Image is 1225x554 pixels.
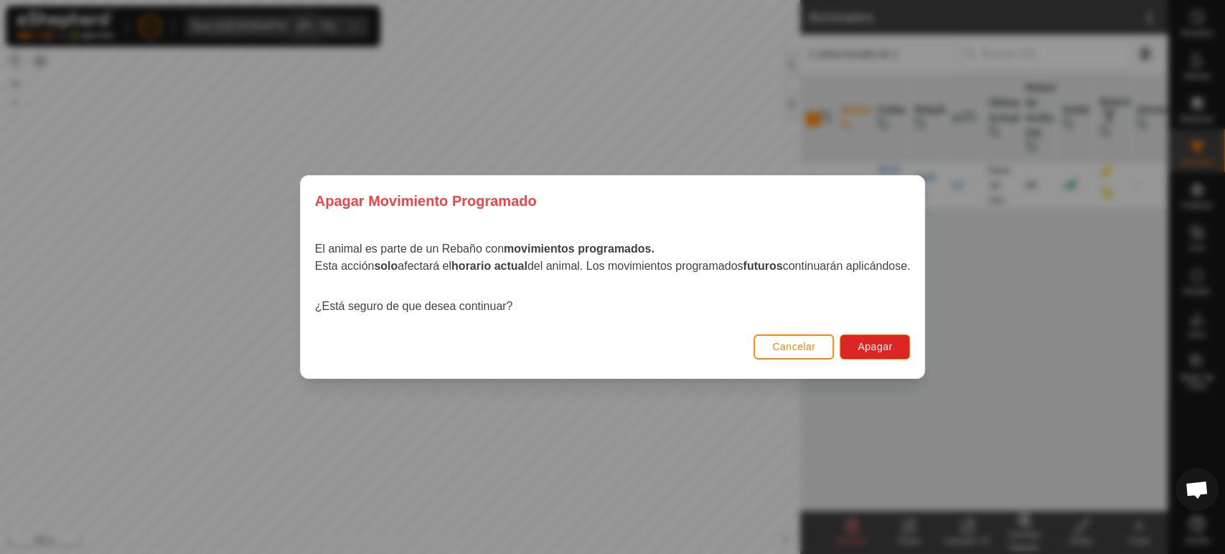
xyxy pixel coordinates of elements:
div: Chat abierto [1175,468,1219,511]
p: Esta acción afectará el del animal. Los movimientos programados continuarán aplicándose. [315,258,911,275]
strong: solo [374,260,398,272]
strong: movimientos programados. [504,243,654,255]
p: El animal es parte de un Rebaño con [315,240,911,258]
p: ¿Está seguro de que desea continuar? [315,298,911,315]
strong: horario actual [451,260,527,272]
strong: futuros [743,260,782,272]
button: Apagar [840,334,910,360]
span: Apagar [858,341,892,352]
button: Cancelar [754,334,834,360]
span: Apagar Movimiento Programado [315,190,537,212]
span: Cancelar [772,341,815,352]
